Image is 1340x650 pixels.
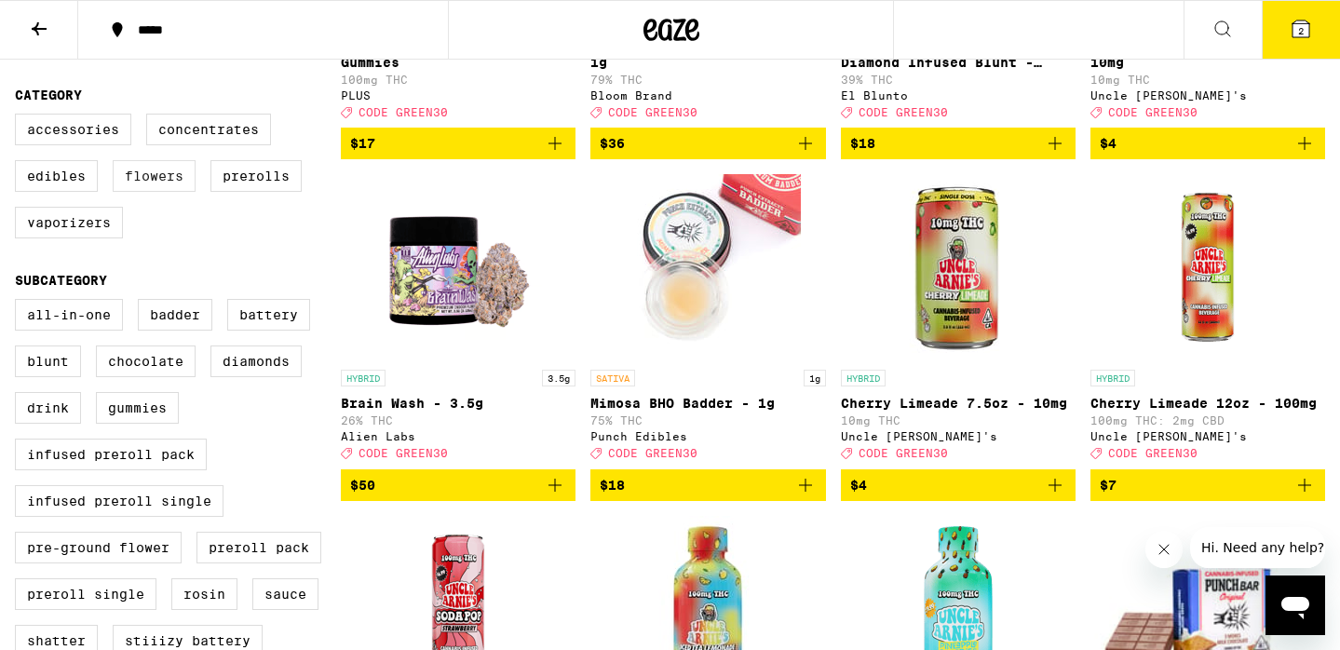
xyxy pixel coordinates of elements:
label: Sauce [252,578,318,610]
div: Punch Edibles [590,430,825,442]
label: Diamonds [210,345,302,377]
div: Alien Labs [341,430,575,442]
span: CODE GREEN30 [359,106,448,118]
span: 2 [1298,25,1304,36]
p: 100mg THC: 2mg CBD [1090,414,1325,427]
span: $50 [350,478,375,493]
label: Badder [138,299,212,331]
div: PLUS [341,89,575,102]
label: Accessories [15,114,131,145]
p: HYBRID [1090,370,1135,386]
button: Add to bag [341,128,575,159]
div: El Blunto [841,89,1076,102]
p: Cherry Limeade 12oz - 100mg [1090,396,1325,411]
span: CODE GREEN30 [859,106,948,118]
a: Open page for Mimosa BHO Badder - 1g from Punch Edibles [590,174,825,468]
label: Drink [15,392,81,424]
span: CODE GREEN30 [859,448,948,460]
label: Blunt [15,345,81,377]
p: Mimosa BHO Badder - 1g [590,396,825,411]
label: Vaporizers [15,207,123,238]
img: Uncle Arnie's - Cherry Limeade 12oz - 100mg [1115,174,1301,360]
span: $7 [1100,478,1117,493]
legend: Category [15,88,82,102]
div: Uncle [PERSON_NAME]'s [841,430,1076,442]
label: Edibles [15,160,98,192]
p: 1g [804,370,826,386]
button: Add to bag [1090,128,1325,159]
a: Open page for Cherry Limeade 7.5oz - 10mg from Uncle Arnie's [841,174,1076,468]
div: Uncle [PERSON_NAME]'s [1090,430,1325,442]
p: HYBRID [841,370,886,386]
legend: Subcategory [15,273,107,288]
p: 3.5g [542,370,575,386]
p: HYBRID [341,370,386,386]
p: 75% THC [590,414,825,427]
p: 10mg THC [841,414,1076,427]
span: $18 [850,136,875,151]
span: $4 [850,478,867,493]
label: Infused Preroll Single [15,485,223,517]
button: Add to bag [590,128,825,159]
span: CODE GREEN30 [608,106,697,118]
label: Gummies [96,392,179,424]
p: 26% THC [341,414,575,427]
span: $4 [1100,136,1117,151]
p: 79% THC [590,74,825,86]
label: Flowers [113,160,196,192]
p: Cherry Limeade 7.5oz - 10mg [841,396,1076,411]
span: $36 [600,136,625,151]
p: 39% THC [841,74,1076,86]
label: Pre-ground Flower [15,532,182,563]
label: Prerolls [210,160,302,192]
iframe: Button to launch messaging window [1266,576,1325,635]
button: 2 [1262,1,1340,59]
a: Open page for Brain Wash - 3.5g from Alien Labs [341,174,575,468]
span: $17 [350,136,375,151]
iframe: Close message [1145,531,1183,568]
img: Alien Labs - Brain Wash - 3.5g [365,174,551,360]
label: All-In-One [15,299,123,331]
span: CODE GREEN30 [1108,106,1198,118]
p: Brain Wash - 3.5g [341,396,575,411]
p: SATIVA [590,370,635,386]
button: Add to bag [841,469,1076,501]
span: $18 [600,478,625,493]
span: CODE GREEN30 [359,448,448,460]
div: Bloom Brand [590,89,825,102]
button: Add to bag [341,469,575,501]
label: Infused Preroll Pack [15,439,207,470]
a: Open page for Cherry Limeade 12oz - 100mg from Uncle Arnie's [1090,174,1325,468]
label: Preroll Single [15,578,156,610]
label: Preroll Pack [196,532,321,563]
label: Chocolate [96,345,196,377]
img: Punch Edibles - Mimosa BHO Badder - 1g [615,174,801,360]
span: CODE GREEN30 [1108,448,1198,460]
label: Concentrates [146,114,271,145]
label: Battery [227,299,310,331]
iframe: Message from company [1190,527,1325,568]
button: Add to bag [590,469,825,501]
label: Rosin [171,578,237,610]
p: 100mg THC [341,74,575,86]
p: 10mg THC [1090,74,1325,86]
div: Uncle [PERSON_NAME]'s [1090,89,1325,102]
button: Add to bag [1090,469,1325,501]
button: Add to bag [841,128,1076,159]
span: CODE GREEN30 [608,448,697,460]
img: Uncle Arnie's - Cherry Limeade 7.5oz - 10mg [865,174,1051,360]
